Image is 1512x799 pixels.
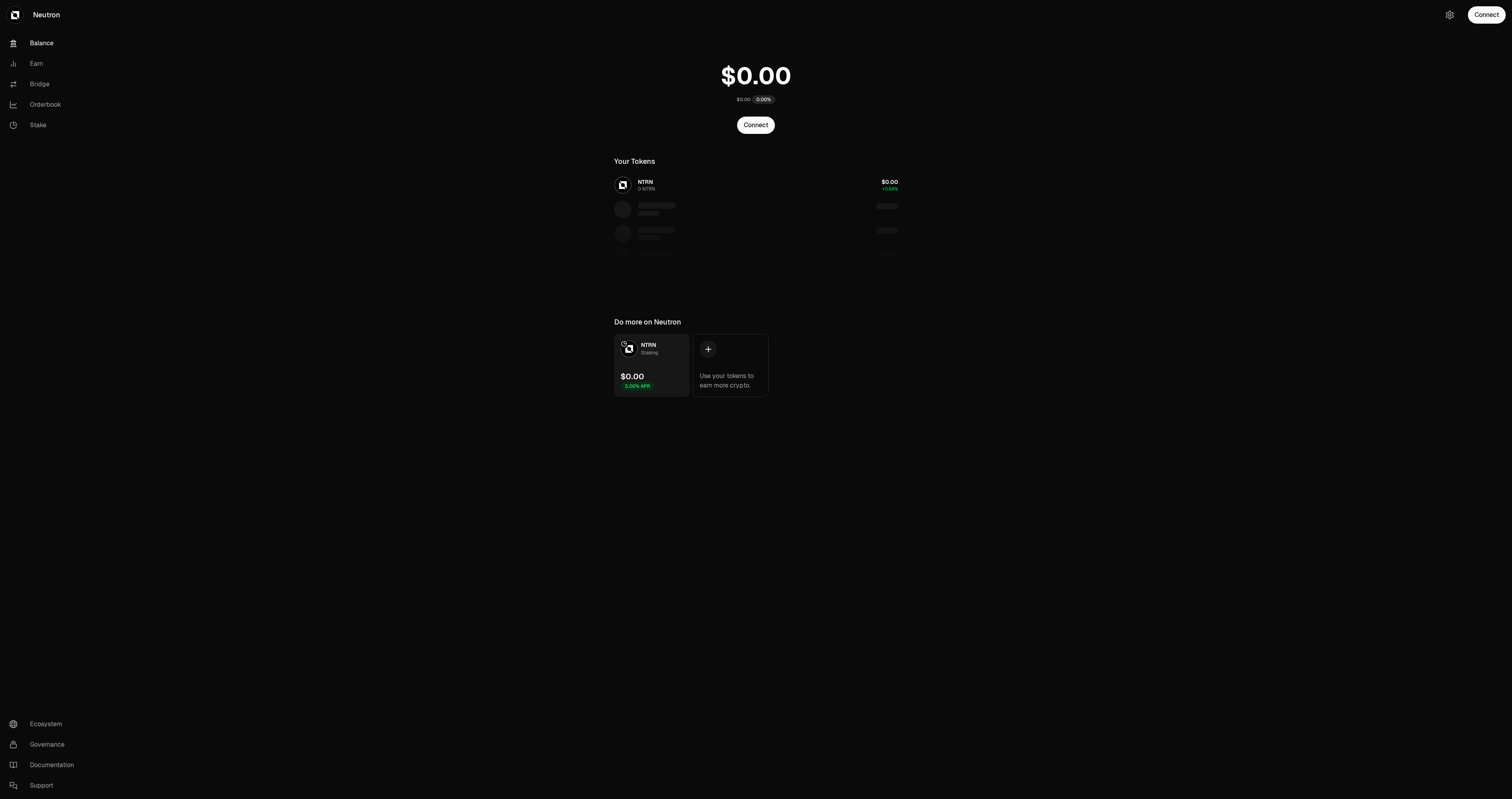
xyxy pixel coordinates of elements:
div: Staking [641,349,658,357]
div: Do more on Neutron [614,317,681,328]
button: Connect [1468,6,1506,24]
a: Support [3,775,85,796]
div: 0.00% [752,95,775,104]
div: $0.00 [621,371,644,382]
div: 3.00% APR [621,382,654,391]
a: Use your tokens to earn more crypto. [693,334,769,397]
span: NTRN [641,341,656,349]
a: Governance [3,734,85,755]
div: Your Tokens [614,156,655,167]
a: Balance [3,33,85,54]
img: NTRN Logo [621,341,637,357]
a: Stake [3,115,85,135]
div: Use your tokens to earn more crypto. [700,371,762,390]
a: NTRN LogoNTRNStaking$0.003.00% APR [614,334,690,397]
a: Ecosystem [3,714,85,734]
a: Documentation [3,755,85,775]
button: Connect [737,117,775,134]
a: Bridge [3,74,85,95]
a: Orderbook [3,95,85,115]
a: Earn [3,54,85,74]
div: $0.00 [737,96,750,103]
